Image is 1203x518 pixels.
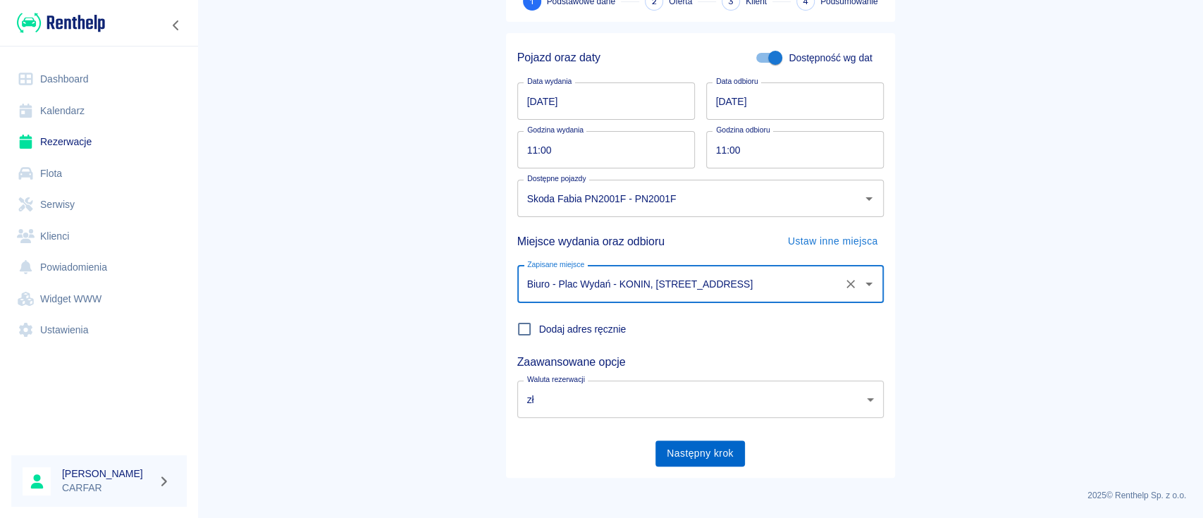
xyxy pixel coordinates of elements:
input: DD.MM.YYYY [517,82,695,120]
label: Godzina wydania [527,125,584,135]
button: Zwiń nawigację [166,16,187,35]
h5: Zaawansowane opcje [517,355,884,369]
input: hh:mm [517,131,685,168]
button: Wyczyść [841,274,860,294]
label: Data wydania [527,76,572,87]
span: Dodaj adres ręcznie [539,322,627,337]
label: Godzina odbioru [716,125,770,135]
label: Dostępne pojazdy [527,173,586,184]
h6: [PERSON_NAME] [62,467,152,481]
button: Ustaw inne miejsca [782,228,884,254]
a: Serwisy [11,189,187,221]
label: Zapisane miejsce [527,259,584,270]
a: Flota [11,158,187,190]
a: Widget WWW [11,283,187,315]
input: hh:mm [706,131,874,168]
label: Waluta rezerwacji [527,374,585,385]
div: zł [517,381,884,418]
label: Data odbioru [716,76,758,87]
a: Ustawienia [11,314,187,346]
h5: Miejsce wydania oraz odbioru [517,229,665,254]
a: Dashboard [11,63,187,95]
a: Powiadomienia [11,252,187,283]
input: DD.MM.YYYY [706,82,884,120]
p: 2025 © Renthelp Sp. z o.o. [214,489,1186,502]
span: Dostępność wg dat [789,51,872,66]
button: Otwórz [859,274,879,294]
a: Klienci [11,221,187,252]
p: CARFAR [62,481,152,495]
img: Renthelp logo [17,11,105,35]
h5: Pojazd oraz daty [517,51,600,65]
a: Rezerwacje [11,126,187,158]
button: Otwórz [859,189,879,209]
a: Kalendarz [11,95,187,127]
button: Następny krok [655,440,745,467]
a: Renthelp logo [11,11,105,35]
